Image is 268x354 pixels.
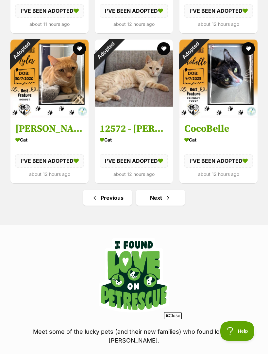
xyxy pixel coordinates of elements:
[10,190,258,206] nav: Pagination
[73,42,86,55] button: favourite
[86,31,125,70] div: Adopted
[15,4,84,18] div: I'VE BEEN ADOPTED
[100,123,168,135] h3: 12572 - [PERSON_NAME]
[15,135,84,144] div: Cat
[184,123,253,135] h3: CocoBelle
[179,112,258,119] a: Adopted
[95,118,173,183] a: 12572 - [PERSON_NAME] Cat I'VE BEEN ADOPTED about 12 hours ago favourite
[15,123,84,135] h3: [PERSON_NAME]
[99,238,169,312] img: Found love on PetRescue
[164,312,182,319] span: Close
[10,40,89,118] img: Myles
[83,190,132,206] a: Previous page
[184,135,253,144] div: Cat
[100,170,168,178] div: about 12 hours ago
[184,154,253,168] div: I'VE BEEN ADOPTED
[220,321,255,341] iframe: Help Scout Beacon - Open
[100,154,168,168] div: I'VE BEEN ADOPTED
[184,170,253,178] div: about 12 hours ago
[179,40,258,118] img: CocoBelle
[15,321,253,351] iframe: Advertisement
[95,112,173,119] a: Adopted
[15,170,84,178] div: about 12 hours ago
[15,20,84,28] div: about 11 hours ago
[242,42,255,55] button: favourite
[179,118,258,183] a: CocoBelle Cat I'VE BEEN ADOPTED about 12 hours ago favourite
[158,42,171,55] button: favourite
[10,118,89,183] a: [PERSON_NAME] Cat I'VE BEEN ADOPTED about 12 hours ago favourite
[100,4,168,18] div: I'VE BEEN ADOPTED
[100,135,168,144] div: Cat
[100,20,168,28] div: about 12 hours ago
[136,190,185,206] a: Next page
[184,20,253,28] div: about 12 hours ago
[95,40,173,118] img: 12572 - Ricky
[10,112,89,119] a: Adopted
[10,327,258,345] p: Meet some of the lucky pets (and their new families) who found love on [PERSON_NAME].
[15,154,84,168] div: I'VE BEEN ADOPTED
[2,31,41,70] div: Adopted
[184,4,253,18] div: I'VE BEEN ADOPTED
[171,31,210,70] div: Adopted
